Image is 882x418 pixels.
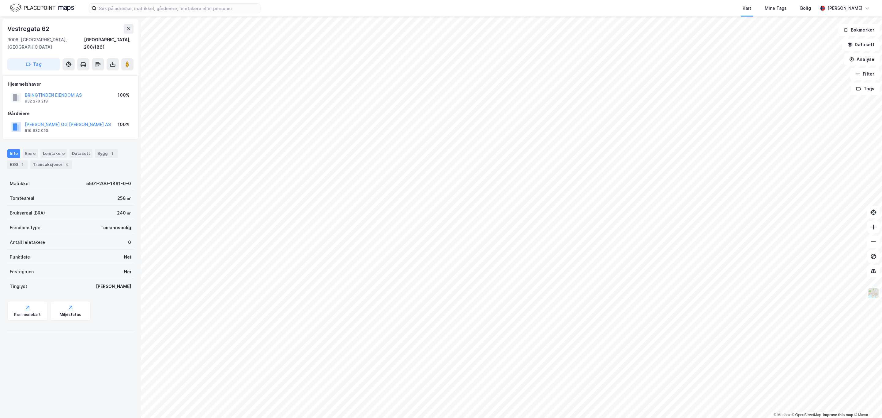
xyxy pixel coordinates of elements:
div: Kart [743,5,751,12]
button: Bokmerker [838,24,880,36]
div: 932 270 218 [25,99,48,104]
input: Søk på adresse, matrikkel, gårdeiere, leietakere eller personer [96,4,260,13]
div: 1 [19,162,25,168]
button: Datasett [842,39,880,51]
div: Gårdeiere [8,110,133,117]
div: Leietakere [40,149,67,158]
div: Transaksjoner [30,160,72,169]
div: Tomannsbolig [100,224,131,231]
div: 5501-200-1861-0-0 [86,180,131,187]
div: [PERSON_NAME] [96,283,131,290]
img: Z [868,287,879,299]
div: Info [7,149,20,158]
div: Bruksareal (BRA) [10,209,45,217]
div: 100% [118,121,130,128]
div: Bygg [95,149,118,158]
div: Vestregata 62 [7,24,50,34]
div: Nei [124,253,131,261]
div: Hjemmelshaver [8,80,133,88]
img: logo.f888ab2527a4732fd821a326f86c7f29.svg [10,3,74,13]
div: 240 ㎡ [117,209,131,217]
div: Miljøstatus [60,312,81,317]
div: ESG [7,160,28,169]
div: Tinglyst [10,283,27,290]
div: 100% [118,91,130,99]
div: 4 [64,162,70,168]
button: Tag [7,58,60,70]
div: 919 932 023 [25,128,48,133]
a: Improve this map [823,413,853,417]
div: Antall leietakere [10,239,45,246]
div: Eiere [23,149,38,158]
div: 0 [128,239,131,246]
div: 258 ㎡ [117,195,131,202]
div: Mine Tags [765,5,787,12]
a: Mapbox [774,413,790,417]
div: Eiendomstype [10,224,40,231]
div: Datasett [70,149,92,158]
div: [PERSON_NAME] [827,5,862,12]
div: Bolig [800,5,811,12]
div: Nei [124,268,131,275]
button: Analyse [844,53,880,65]
div: 9008, [GEOGRAPHIC_DATA], [GEOGRAPHIC_DATA] [7,36,84,51]
a: OpenStreetMap [792,413,821,417]
div: Punktleie [10,253,30,261]
div: Kommunekart [14,312,41,317]
button: Filter [850,68,880,80]
div: 1 [109,151,115,157]
div: Tomteareal [10,195,34,202]
button: Tags [851,83,880,95]
div: Matrikkel [10,180,30,187]
div: Festegrunn [10,268,34,275]
div: [GEOGRAPHIC_DATA], 200/1861 [84,36,134,51]
iframe: Chat Widget [851,389,882,418]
